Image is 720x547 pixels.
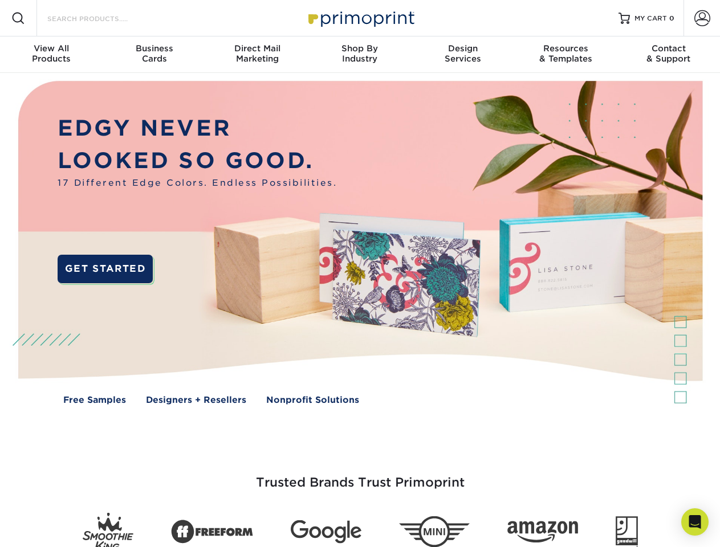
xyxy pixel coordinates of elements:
a: Free Samples [63,394,126,407]
img: Amazon [507,521,578,543]
a: DesignServices [412,36,514,73]
a: Resources& Templates [514,36,617,73]
div: Open Intercom Messenger [681,508,709,536]
span: MY CART [634,14,667,23]
span: Design [412,43,514,54]
div: Marketing [206,43,308,64]
img: Google [291,520,361,544]
a: Designers + Resellers [146,394,246,407]
span: Contact [617,43,720,54]
div: Services [412,43,514,64]
div: Cards [103,43,205,64]
p: LOOKED SO GOOD. [58,145,337,177]
span: Shop By [308,43,411,54]
a: Nonprofit Solutions [266,394,359,407]
span: Resources [514,43,617,54]
img: Primoprint [303,6,417,30]
span: Business [103,43,205,54]
a: Direct MailMarketing [206,36,308,73]
div: & Support [617,43,720,64]
a: GET STARTED [58,255,153,283]
p: EDGY NEVER [58,112,337,145]
a: Shop ByIndustry [308,36,411,73]
h3: Trusted Brands Trust Primoprint [27,448,694,504]
span: 0 [669,14,674,22]
span: Direct Mail [206,43,308,54]
div: & Templates [514,43,617,64]
img: Goodwill [616,516,638,547]
input: SEARCH PRODUCTS..... [46,11,157,25]
a: BusinessCards [103,36,205,73]
a: Contact& Support [617,36,720,73]
div: Industry [308,43,411,64]
span: 17 Different Edge Colors. Endless Possibilities. [58,177,337,190]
